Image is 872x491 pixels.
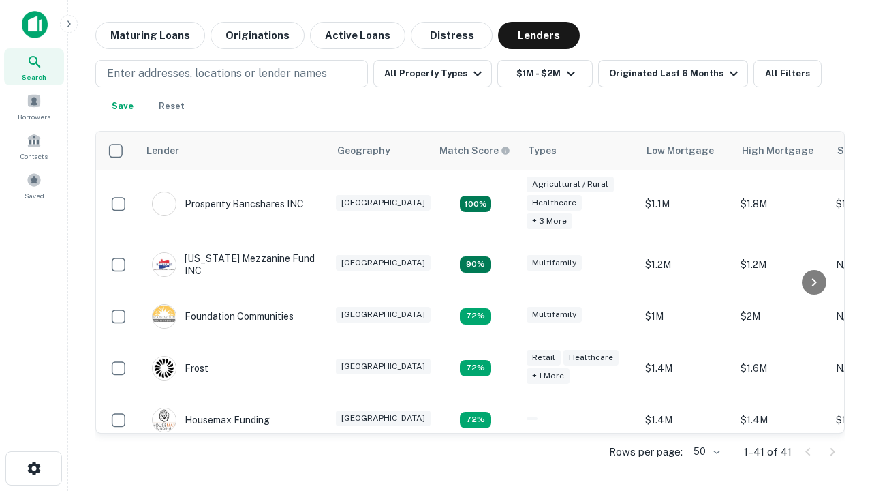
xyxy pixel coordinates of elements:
[734,394,829,446] td: $1.4M
[528,143,557,159] div: Types
[146,143,179,159] div: Lender
[497,60,593,87] button: $1M - $2M
[638,394,734,446] td: $1.4M
[95,60,368,87] button: Enter addresses, locations or lender names
[638,342,734,394] td: $1.4M
[152,252,315,277] div: [US_STATE] Mezzanine Fund INC
[153,357,176,380] img: picture
[329,132,431,170] th: Geography
[647,143,714,159] div: Low Mortgage
[152,304,294,329] div: Foundation Communities
[460,412,491,428] div: Matching Properties: 4, hasApolloMatch: undefined
[609,65,742,82] div: Originated Last 6 Months
[744,444,792,460] p: 1–41 of 41
[4,88,64,125] a: Borrowers
[20,151,48,162] span: Contacts
[138,132,329,170] th: Lender
[498,22,580,49] button: Lenders
[520,132,638,170] th: Types
[527,307,582,323] div: Multifamily
[336,307,431,323] div: [GEOGRAPHIC_DATA]
[598,60,748,87] button: Originated Last 6 Months
[638,239,734,291] td: $1.2M
[609,444,683,460] p: Rows per page:
[563,350,619,366] div: Healthcare
[153,408,176,432] img: picture
[95,22,205,49] button: Maturing Loans
[336,255,431,271] div: [GEOGRAPHIC_DATA]
[460,360,491,376] div: Matching Properties: 4, hasApolloMatch: undefined
[152,408,270,432] div: Housemax Funding
[336,195,431,211] div: [GEOGRAPHIC_DATA]
[337,143,390,159] div: Geography
[439,143,510,158] div: Capitalize uses an advanced AI algorithm to match your search with the best lender. The match sco...
[527,177,614,192] div: Agricultural / Rural
[101,93,144,120] button: Save your search to get updates of matches that match your search criteria.
[431,132,520,170] th: Capitalize uses an advanced AI algorithm to match your search with the best lender. The match sco...
[688,442,722,462] div: 50
[527,368,570,384] div: + 1 more
[527,255,582,271] div: Multifamily
[211,22,305,49] button: Originations
[4,48,64,85] a: Search
[734,342,829,394] td: $1.6M
[638,170,734,239] td: $1.1M
[527,350,561,366] div: Retail
[460,308,491,325] div: Matching Properties: 4, hasApolloMatch: undefined
[153,192,176,215] img: picture
[107,65,327,82] p: Enter addresses, locations or lender names
[150,93,193,120] button: Reset
[310,22,405,49] button: Active Loans
[460,256,491,273] div: Matching Properties: 5, hasApolloMatch: undefined
[734,239,829,291] td: $1.2M
[742,143,813,159] div: High Mortgage
[18,111,50,122] span: Borrowers
[22,72,46,83] span: Search
[527,195,582,211] div: Healthcare
[373,60,492,87] button: All Property Types
[152,356,208,381] div: Frost
[411,22,493,49] button: Distress
[153,253,176,276] img: picture
[336,411,431,426] div: [GEOGRAPHIC_DATA]
[22,11,48,38] img: capitalize-icon.png
[734,291,829,342] td: $2M
[152,192,304,216] div: Prosperity Bancshares INC
[4,167,64,204] a: Saved
[153,305,176,328] img: picture
[734,170,829,239] td: $1.8M
[439,143,508,158] h6: Match Score
[753,60,822,87] button: All Filters
[638,132,734,170] th: Low Mortgage
[4,128,64,164] a: Contacts
[336,359,431,374] div: [GEOGRAPHIC_DATA]
[527,213,572,229] div: + 3 more
[25,190,44,201] span: Saved
[804,382,872,447] iframe: Chat Widget
[734,132,829,170] th: High Mortgage
[638,291,734,342] td: $1M
[460,196,491,212] div: Matching Properties: 10, hasApolloMatch: undefined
